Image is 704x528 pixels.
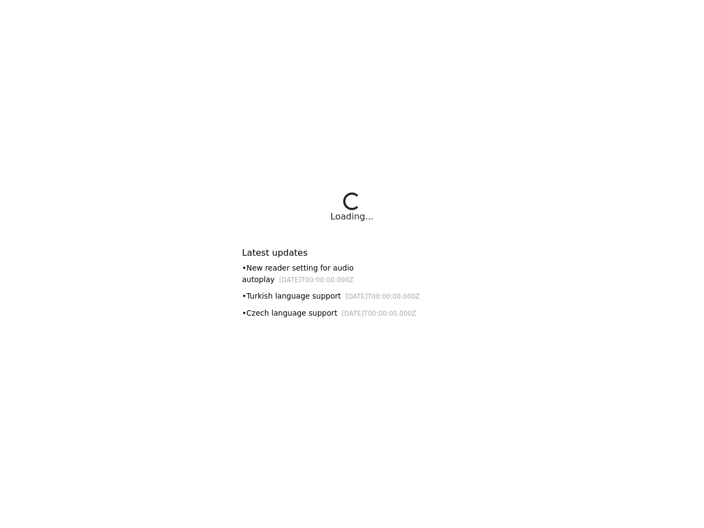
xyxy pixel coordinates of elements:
div: • New reader setting for audio autoplay [242,262,462,285]
small: [DATE]T00:00:00.000Z [345,293,420,300]
small: [DATE]T00:00:00.000Z [342,310,416,317]
div: • Turkish language support [242,290,462,302]
div: Loading... [331,210,373,223]
div: • Czech language support [242,307,462,319]
h6: Latest updates [242,248,462,258]
small: [DATE]T00:00:00.000Z [279,276,354,284]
